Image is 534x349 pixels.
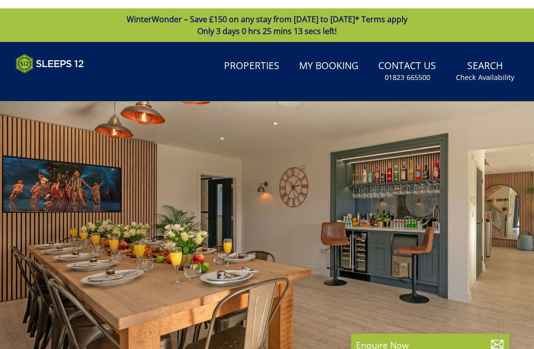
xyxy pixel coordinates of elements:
a: Properties [220,47,283,69]
small: 01823 665500 [385,64,430,74]
p: Enquire Now [356,330,504,343]
a: SearchCheck Availability [452,47,518,79]
img: Sleeps 12 [16,45,84,65]
span: Only 3 days 0 hrs 25 mins 13 secs left! [197,17,337,28]
small: Check Availability [456,64,514,74]
a: Contact Us01823 665500 [374,47,440,79]
a: My Booking [295,47,362,69]
iframe: Customer reviews powered by Trustpilot [11,71,115,79]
